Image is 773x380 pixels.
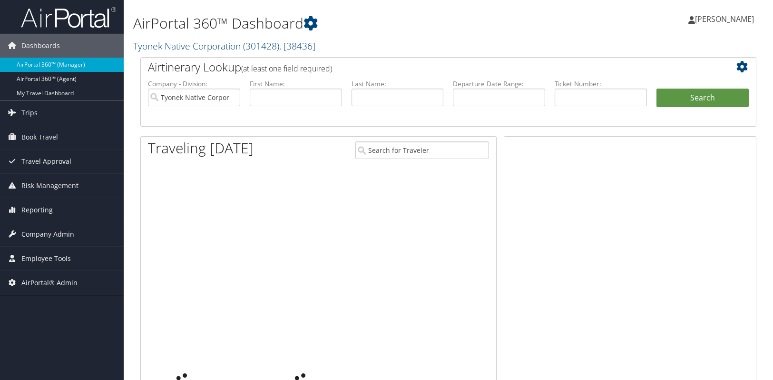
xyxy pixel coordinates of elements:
[21,222,74,246] span: Company Admin
[21,125,58,149] span: Book Travel
[21,174,78,198] span: Risk Management
[148,79,240,89] label: Company - Division:
[21,150,71,173] span: Travel Approval
[21,271,78,295] span: AirPortal® Admin
[21,34,60,58] span: Dashboards
[21,101,38,125] span: Trips
[243,40,279,52] span: ( 301428 )
[148,59,697,75] h2: Airtinerary Lookup
[21,198,53,222] span: Reporting
[279,40,315,52] span: , [ 38436 ]
[133,40,315,52] a: Tyonek Native Corporation
[453,79,545,89] label: Departure Date Range:
[148,138,254,158] h1: Traveling [DATE]
[21,6,116,29] img: airportal-logo.png
[241,63,332,74] span: (at least one field required)
[555,79,647,89] label: Ticket Number:
[695,14,754,24] span: [PERSON_NAME]
[352,79,444,89] label: Last Name:
[250,79,342,89] label: First Name:
[355,141,489,159] input: Search for Traveler
[133,13,553,33] h1: AirPortal 360™ Dashboard
[656,89,749,108] button: Search
[688,5,763,33] a: [PERSON_NAME]
[21,247,71,270] span: Employee Tools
